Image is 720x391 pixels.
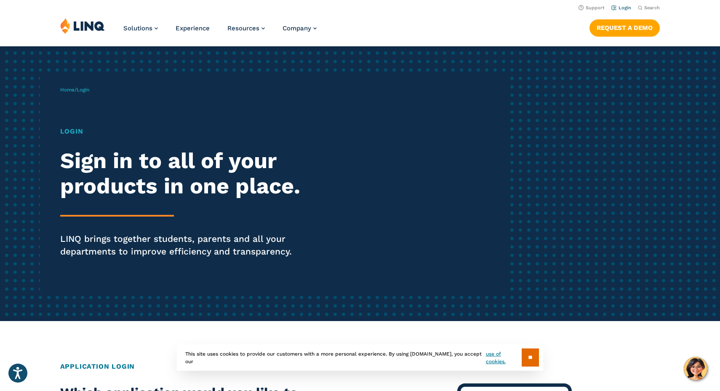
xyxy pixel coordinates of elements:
[589,19,660,36] a: Request a Demo
[177,344,543,371] div: This site uses cookies to provide our customers with a more personal experience. By using [DOMAIN...
[486,350,522,365] a: use of cookies.
[644,5,660,11] span: Search
[123,24,152,32] span: Solutions
[638,5,660,11] button: Open Search Bar
[611,5,631,11] a: Login
[60,18,105,34] img: LINQ | K‑12 Software
[283,24,317,32] a: Company
[227,24,265,32] a: Resources
[684,357,707,380] button: Hello, have a question? Let’s chat.
[283,24,311,32] span: Company
[123,18,317,46] nav: Primary Navigation
[60,87,75,93] a: Home
[227,24,259,32] span: Resources
[60,148,338,199] h2: Sign in to all of your products in one place.
[77,87,89,93] span: Login
[60,87,89,93] span: /
[60,126,338,137] h1: Login
[176,24,210,32] a: Experience
[60,233,338,258] p: LINQ brings together students, parents and all your departments to improve efficiency and transpa...
[123,24,158,32] a: Solutions
[589,18,660,36] nav: Button Navigation
[579,5,605,11] a: Support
